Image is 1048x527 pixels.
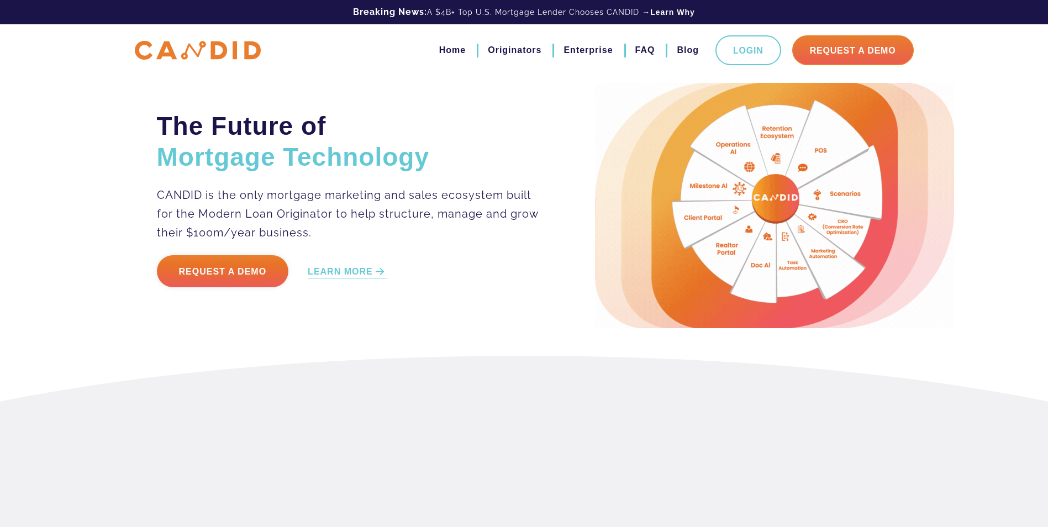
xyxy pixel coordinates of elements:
span: Mortgage Technology [157,143,430,171]
a: Enterprise [564,41,613,60]
a: Home [439,41,466,60]
a: Login [715,35,781,65]
a: Request A Demo [792,35,914,65]
p: CANDID is the only mortgage marketing and sales ecosystem built for the Modern Loan Originator to... [157,186,540,242]
a: Request a Demo [157,255,289,287]
img: CANDID APP [135,41,261,60]
img: Candid Hero Image [595,83,954,328]
a: Blog [677,41,699,60]
a: LEARN MORE [308,266,387,278]
a: Learn Why [650,7,695,18]
a: FAQ [635,41,655,60]
b: Breaking News: [353,7,427,17]
a: Originators [488,41,541,60]
h2: The Future of [157,110,540,172]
